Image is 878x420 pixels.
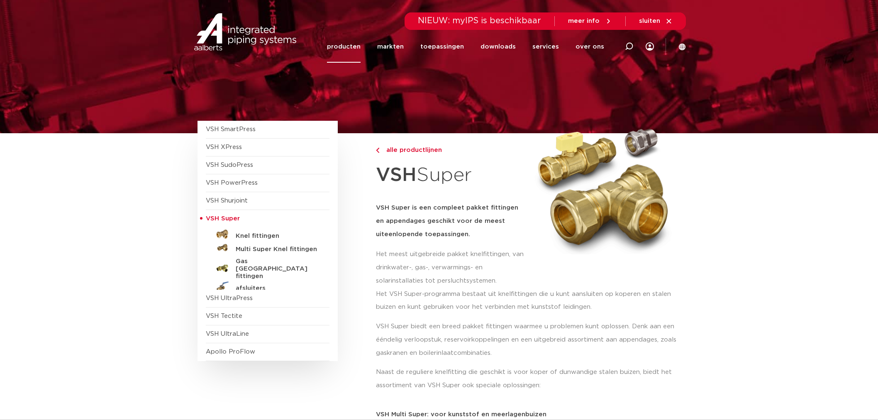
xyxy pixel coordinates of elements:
[418,17,541,25] span: NIEUW: myIPS is beschikbaar
[377,31,404,63] a: markten
[381,147,442,153] span: alle productlijnen
[206,241,329,254] a: Multi Super Knel fittingen
[206,295,253,301] a: VSH UltraPress
[480,31,516,63] a: downloads
[236,258,318,280] h5: Gas [GEOGRAPHIC_DATA] fittingen
[568,18,600,24] span: meer info
[206,198,248,204] a: VSH Shurjoint
[236,232,318,240] h5: Knel fittingen
[206,162,253,168] a: VSH SudoPress
[376,248,526,288] p: Het meest uitgebreide pakket knelfittingen, van drinkwater-, gas-, verwarmings- en solarinstallat...
[376,159,526,191] h1: Super
[568,17,612,25] a: meer info
[206,254,329,280] a: Gas [GEOGRAPHIC_DATA] fittingen
[206,144,242,150] a: VSH XPress
[206,349,255,355] a: Apollo ProFlow
[206,280,329,293] a: afsluiters
[376,288,681,314] p: Het VSH Super-programma bestaat uit knelfittingen die u kunt aansluiten op koperen en stalen buiz...
[376,411,681,418] p: VSH Multi Super: voor kunststof en meerlagenbuizen
[206,331,249,337] a: VSH UltraLine
[206,180,258,186] a: VSH PowerPress
[327,31,604,63] nav: Menu
[376,145,526,155] a: alle productlijnen
[532,31,559,63] a: services
[376,201,526,241] h5: VSH Super is een compleet pakket fittingen en appendages geschikt voor de meest uiteenlopende toe...
[206,313,242,319] a: VSH Tectite
[327,31,361,63] a: producten
[376,148,379,153] img: chevron-right.svg
[206,215,240,222] span: VSH Super
[236,246,318,253] h5: Multi Super Knel fittingen
[236,285,318,292] h5: afsluiters
[576,31,604,63] a: over ons
[376,320,681,360] p: VSH Super biedt een breed pakket fittingen waarmee u problemen kunt oplossen. Denk aan een ééndel...
[639,18,660,24] span: sluiten
[206,228,329,241] a: Knel fittingen
[376,166,417,185] strong: VSH
[206,126,256,132] a: VSH SmartPress
[376,366,681,392] p: Naast de reguliere knelfitting die geschikt is voor koper of dunwandige stalen buizen, biedt het ...
[639,17,673,25] a: sluiten
[420,31,464,63] a: toepassingen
